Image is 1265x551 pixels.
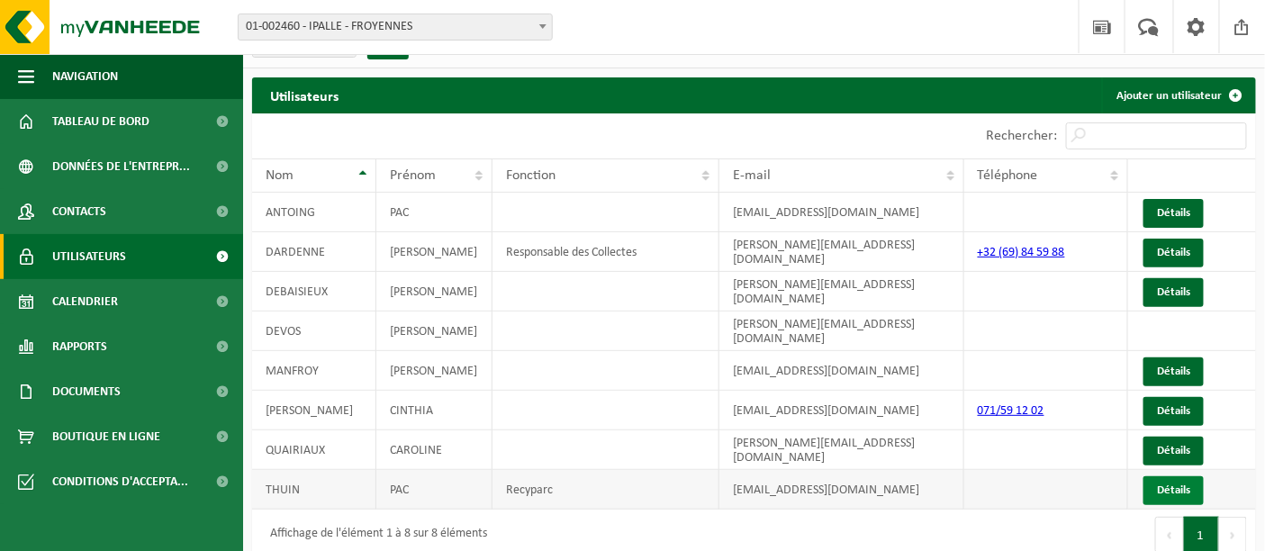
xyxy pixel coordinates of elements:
[1143,199,1204,228] a: Détails
[376,430,492,470] td: CAROLINE
[978,168,1038,183] span: Téléphone
[376,232,492,272] td: [PERSON_NAME]
[252,193,376,232] td: ANTOING
[52,144,190,189] span: Données de l'entrepr...
[492,470,719,510] td: Recyparc
[52,54,118,99] span: Navigation
[52,189,106,234] span: Contacts
[52,324,107,369] span: Rapports
[261,519,487,551] div: Affichage de l'élément 1 à 8 sur 8 éléments
[376,351,492,391] td: [PERSON_NAME]
[238,14,553,41] span: 01-002460 - IPALLE - FROYENNES
[376,391,492,430] td: CINTHIA
[1143,437,1204,465] a: Détails
[52,459,188,504] span: Conditions d'accepta...
[978,246,1065,259] a: +32 (69) 84 59 88
[52,414,160,459] span: Boutique en ligne
[719,391,964,430] td: [EMAIL_ADDRESS][DOMAIN_NAME]
[1143,476,1204,505] a: Détails
[1143,239,1204,267] a: Détails
[719,272,964,312] td: [PERSON_NAME][EMAIL_ADDRESS][DOMAIN_NAME]
[1143,357,1204,386] a: Détails
[1143,278,1204,307] a: Détails
[390,168,436,183] span: Prénom
[252,430,376,470] td: QUAIRIAUX
[52,234,126,279] span: Utilisateurs
[252,351,376,391] td: MANFROY
[492,232,719,272] td: Responsable des Collectes
[252,470,376,510] td: THUIN
[376,470,492,510] td: PAC
[719,351,964,391] td: [EMAIL_ADDRESS][DOMAIN_NAME]
[719,193,964,232] td: [EMAIL_ADDRESS][DOMAIN_NAME]
[733,168,771,183] span: E-mail
[252,272,376,312] td: DEBAISIEUX
[719,430,964,470] td: [PERSON_NAME][EMAIL_ADDRESS][DOMAIN_NAME]
[719,312,964,351] td: [PERSON_NAME][EMAIL_ADDRESS][DOMAIN_NAME]
[1143,397,1204,426] a: Détails
[719,470,964,510] td: [EMAIL_ADDRESS][DOMAIN_NAME]
[52,279,118,324] span: Calendrier
[252,77,357,113] h2: Utilisateurs
[252,391,376,430] td: [PERSON_NAME]
[266,168,294,183] span: Nom
[986,130,1057,144] label: Rechercher:
[376,272,492,312] td: [PERSON_NAME]
[252,312,376,351] td: DEVOS
[52,99,149,144] span: Tableau de bord
[719,232,964,272] td: [PERSON_NAME][EMAIL_ADDRESS][DOMAIN_NAME]
[506,168,556,183] span: Fonction
[376,193,492,232] td: PAC
[239,14,552,40] span: 01-002460 - IPALLE - FROYENNES
[978,404,1044,418] a: 071/59 12 02
[1102,77,1254,113] a: Ajouter un utilisateur
[252,232,376,272] td: DARDENNE
[376,312,492,351] td: [PERSON_NAME]
[52,369,121,414] span: Documents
